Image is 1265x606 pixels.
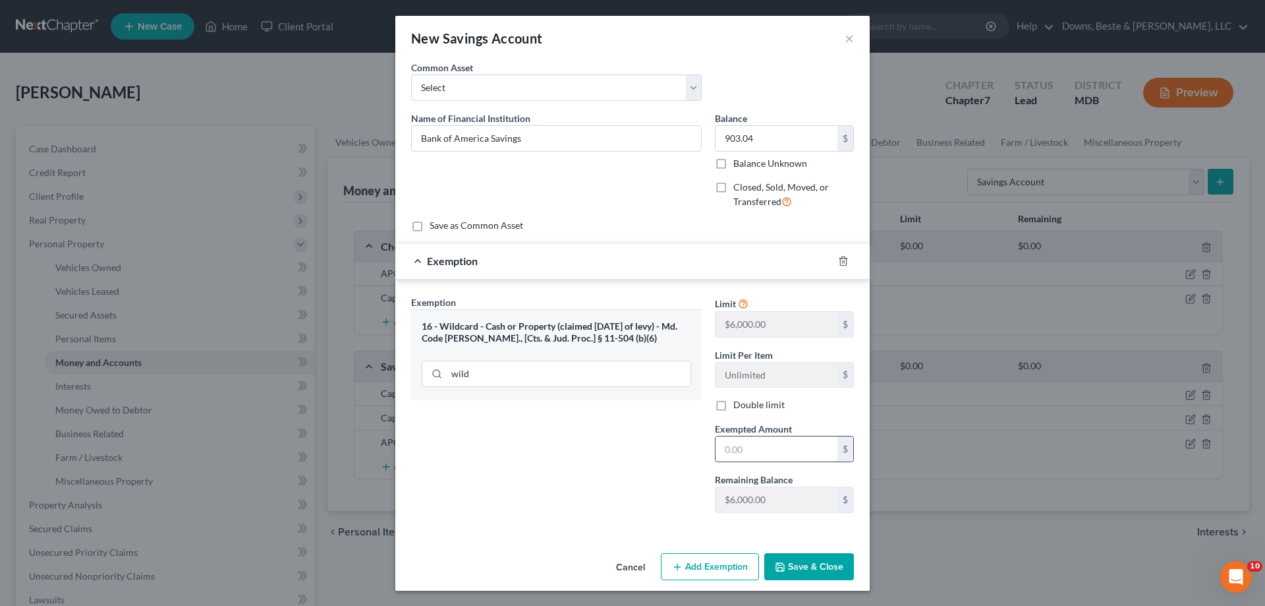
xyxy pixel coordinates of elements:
[837,126,853,151] div: $
[733,157,807,170] label: Balance Unknown
[716,312,837,337] input: --
[845,30,854,46] button: ×
[733,181,829,207] span: Closed, Sold, Moved, or Transferred
[716,363,837,388] input: --
[605,555,656,581] button: Cancel
[427,255,478,267] span: Exemption
[1247,561,1262,572] span: 10
[837,363,853,388] div: $
[715,473,793,487] label: Remaining Balance
[1220,561,1252,593] iframe: Intercom live chat
[715,298,736,309] span: Limit
[764,553,854,581] button: Save & Close
[837,437,853,462] div: $
[411,113,530,124] span: Name of Financial Institution
[733,398,785,411] label: Double limit
[430,219,523,232] label: Save as Common Asset
[447,361,690,386] input: Search exemption rules...
[422,320,691,345] div: 16 - Wildcard - Cash or Property (claimed [DATE] of levy) - Md. Code [PERSON_NAME]., [Cts. & Jud....
[715,111,747,125] label: Balance
[411,29,543,47] div: New Savings Account
[661,553,759,581] button: Add Exemption
[716,126,837,151] input: 0.00
[716,487,837,512] input: --
[715,348,773,362] label: Limit Per Item
[716,437,837,462] input: 0.00
[837,487,853,512] div: $
[837,312,853,337] div: $
[412,126,701,151] input: Enter name...
[715,423,792,435] span: Exempted Amount
[411,61,473,75] label: Common Asset
[411,297,456,308] span: Exemption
